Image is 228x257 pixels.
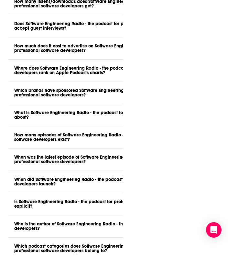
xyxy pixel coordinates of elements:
[14,177,200,186] h3: When did Software Engineering Radio - the podcast for professional software developers launch?
[14,66,200,75] h3: Where does Software Engineering Radio - the podcast for professional software developers rank on ...
[14,44,200,53] h3: How much does it cost to advertise on Software Engineering Radio - the podcast for professional s...
[14,244,200,253] h3: Which podcast categories does Software Engineering Radio - the podcast for professional software ...
[14,200,200,209] h3: Is Software Engineering Radio - the podcast for professional software developers explicit?
[14,133,200,142] h3: How many episodes of Software Engineering Radio - the podcast for professional software developer...
[14,22,200,31] h3: Does Software Engineering Radio - the podcast for professional software developers accept guest i...
[14,155,200,164] h3: When was the latest episode of Software Engineering Radio - the podcast for professional software...
[206,222,222,238] div: Open Intercom Messenger
[14,111,200,120] h3: What is Software Engineering Radio - the podcast for professional software developers about?
[14,88,200,97] h3: Which brands have sponsored Software Engineering Radio - the podcast for professional software de...
[14,222,200,231] h3: Who is the author of Software Engineering Radio - the podcast for professional software developers?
